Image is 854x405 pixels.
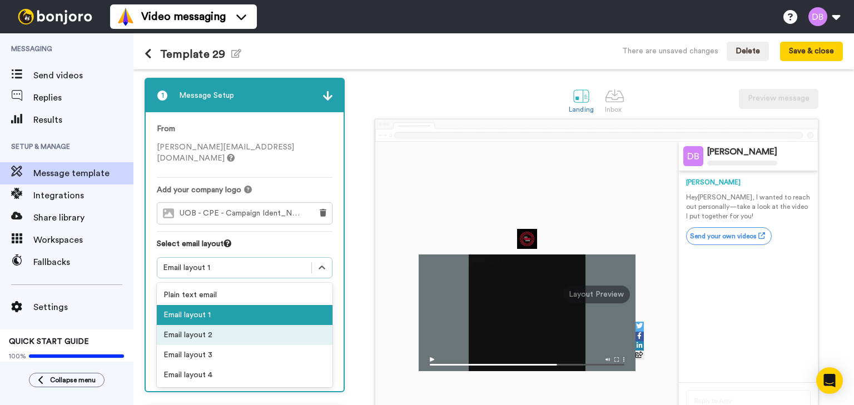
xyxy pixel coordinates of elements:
span: Collapse menu [50,376,96,384]
img: vm-color.svg [117,8,135,26]
span: UOB - CPE - Campaign Ident_No Gradient_CMYK-01.jpeg [180,209,306,218]
div: [PERSON_NAME] [707,147,777,157]
span: [PERSON_NAME][EMAIL_ADDRESS][DOMAIN_NAME] [157,143,294,162]
span: Video messaging [141,9,226,24]
div: Select email layout [157,238,332,257]
h1: Template 29 [145,48,241,61]
img: bj-logo-header-white.svg [13,9,97,24]
span: 1 [157,90,168,101]
p: Hey [PERSON_NAME] , I wanted to reach out personally—take a look at the video I put together for ... [686,193,811,221]
img: player-controls-full.svg [419,352,635,371]
div: Email layout 1 [157,305,332,325]
span: Settings [33,301,133,314]
div: Email layout 4 [157,365,332,385]
button: Preview message [739,89,818,109]
span: 100% [9,352,26,361]
span: QUICK START GUIDE [9,338,89,346]
span: Message template [33,167,133,180]
button: Collapse menu [29,373,105,387]
span: Integrations [33,189,133,202]
div: Email layout 2 [157,325,332,345]
div: Layout Preview [563,286,630,303]
span: Send videos [33,69,133,82]
a: Landing [563,81,599,119]
a: Inbox [599,81,630,119]
img: Profile Image [683,146,703,166]
img: f6c7e729-3d5f-476b-8ff6-4452e0785430 [517,229,537,249]
div: Plain text email [157,285,332,305]
span: Message Setup [179,90,234,101]
div: Landing [569,106,594,113]
span: Results [33,113,133,127]
button: Delete [727,42,769,62]
div: Email layout 3 [157,345,332,365]
div: Inbox [605,106,624,113]
div: There are unsaved changes [622,46,718,57]
span: Add your company logo [157,184,241,196]
span: Replies [33,91,133,104]
img: arrow.svg [323,91,332,101]
span: Workspaces [33,233,133,247]
span: Fallbacks [33,256,133,269]
button: Save & close [780,42,843,62]
label: From [157,123,175,135]
div: Open Intercom Messenger [816,367,843,394]
div: [PERSON_NAME] [686,178,811,187]
div: Email layout 1 [163,262,306,273]
span: Share library [33,211,133,224]
a: Send your own videos [686,227,772,245]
